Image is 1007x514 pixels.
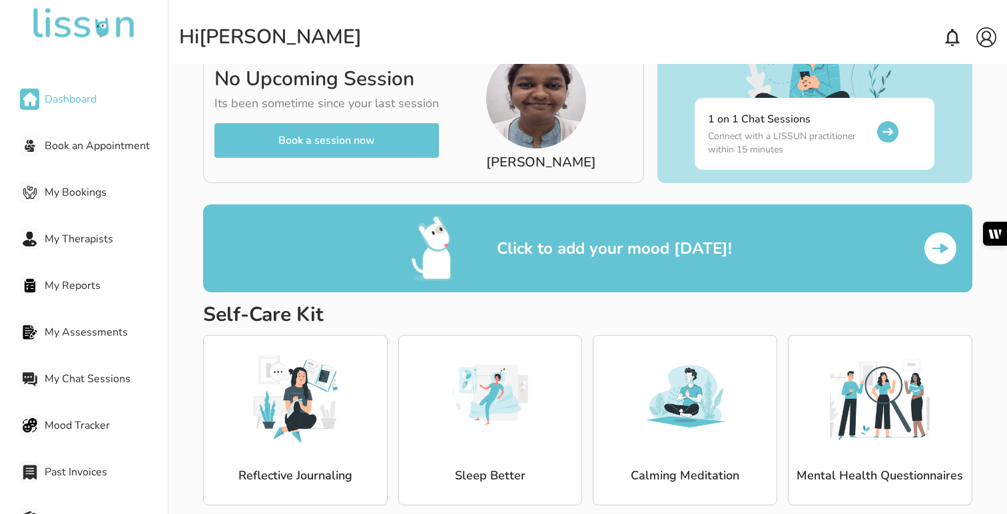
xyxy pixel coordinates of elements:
span: Mood Tracker [45,417,168,433]
p: No Upcoming Session [214,67,439,91]
img: new Image [486,49,586,148]
span: Book an Appointment [45,138,168,154]
span: My Bookings [45,184,168,200]
img: arraow [930,238,951,259]
button: Book a session now [214,123,439,158]
img: image [246,346,346,446]
img: image [635,346,735,446]
img: My Reports [23,278,37,293]
img: My Bookings [23,185,37,200]
img: undefined [31,8,137,40]
div: Hi [PERSON_NAME] [179,25,362,49]
img: Past Invoices [23,465,37,479]
h6: 1 on 1 Chat Sessions [708,111,868,127]
img: My Chat Sessions [23,372,37,386]
p: Click to add your mood [DATE]! [497,238,732,259]
p: Reflective Journaling [238,457,352,494]
img: Mood Tracker [23,418,37,433]
span: Past Invoices [45,464,168,480]
img: My Therapists [23,232,37,246]
h2: Self-Care Kit [203,303,972,327]
img: image [830,346,930,446]
p: [PERSON_NAME] [486,153,596,172]
p: Connect with a LISSUN practitioner within 15 minutes [708,130,868,156]
span: My Therapists [45,231,168,247]
p: Mental Health Questionnaires [797,457,963,494]
img: image [440,346,540,446]
img: rightArrow.svg [877,121,898,142]
span: Dashboard [45,91,168,107]
img: My Assessments [23,325,37,340]
img: Dashboard [23,92,37,107]
img: account.svg [976,27,996,47]
p: Sleep Better [455,457,525,494]
span: My Reports [45,278,168,294]
p: Calming Meditation [631,457,739,494]
span: My Assessments [45,324,168,340]
p: Its been sometime since your last session [214,91,439,123]
span: My Chat Sessions [45,371,168,387]
img: Book an Appointment [23,138,37,153]
img: mood emo [411,215,454,282]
